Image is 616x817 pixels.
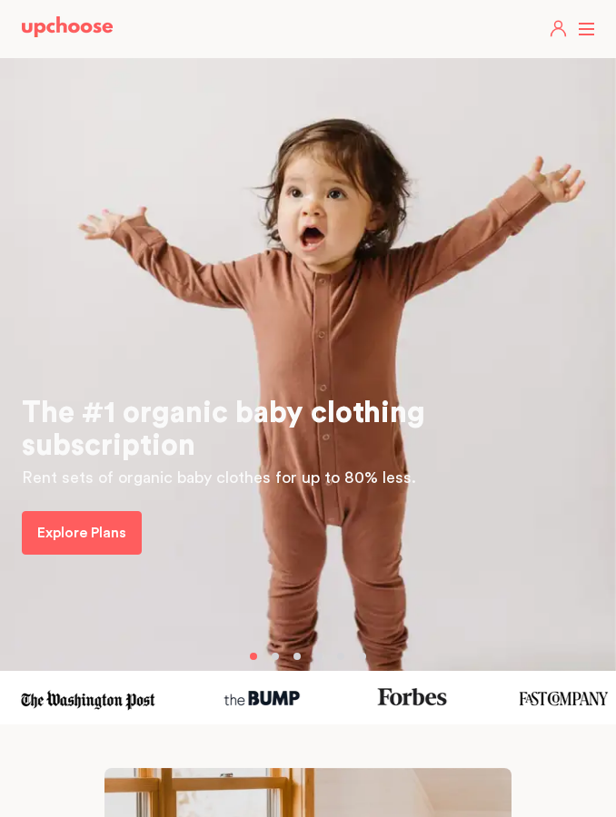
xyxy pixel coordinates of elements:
img: UpChoose [22,16,113,37]
p: The #1 organic baby clothing subscription [22,398,594,463]
a: UpChoose [22,16,113,42]
span: Rent sets of organic baby clothes for up to 80% less. [22,469,416,486]
a: Explore Plans [22,511,142,555]
p: Explore Plans [37,522,126,544]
